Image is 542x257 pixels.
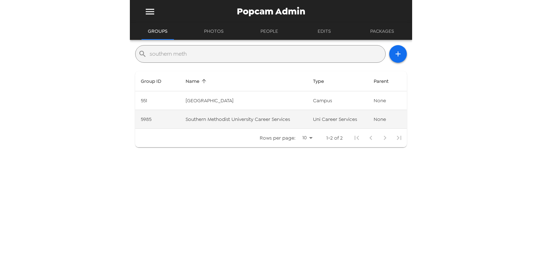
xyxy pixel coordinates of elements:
[135,110,180,129] td: 5985
[364,23,401,40] button: Packages
[307,110,368,129] td: uni career services
[180,110,307,129] td: Southern Methodist University Career Services
[368,91,407,110] td: None
[198,23,230,40] button: Photos
[237,7,305,16] span: Popcam Admin
[307,91,368,110] td: campus
[253,23,285,40] button: People
[298,133,315,143] div: 10
[368,110,407,129] td: None
[313,77,333,85] span: Sort
[260,134,295,141] p: Rows per page:
[186,77,209,85] span: Sort
[374,77,398,85] span: Cannot sort by this property
[180,91,307,110] td: [GEOGRAPHIC_DATA]
[135,91,180,110] td: 551
[141,23,174,40] button: Groups
[150,48,383,60] input: Find a group
[308,23,340,40] button: Edits
[141,77,170,85] span: Sort
[326,134,343,141] p: 1–2 of 2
